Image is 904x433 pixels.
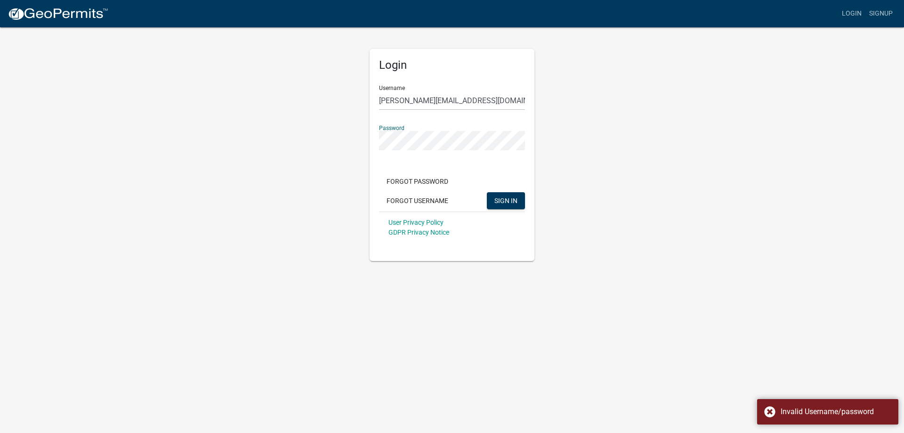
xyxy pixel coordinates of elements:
a: GDPR Privacy Notice [388,229,449,236]
button: Forgot Username [379,192,456,209]
a: User Privacy Policy [388,219,444,226]
div: Invalid Username/password [781,406,891,417]
a: Login [838,5,865,23]
span: SIGN IN [494,196,517,204]
button: SIGN IN [487,192,525,209]
a: Signup [865,5,896,23]
button: Forgot Password [379,173,456,190]
h5: Login [379,58,525,72]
